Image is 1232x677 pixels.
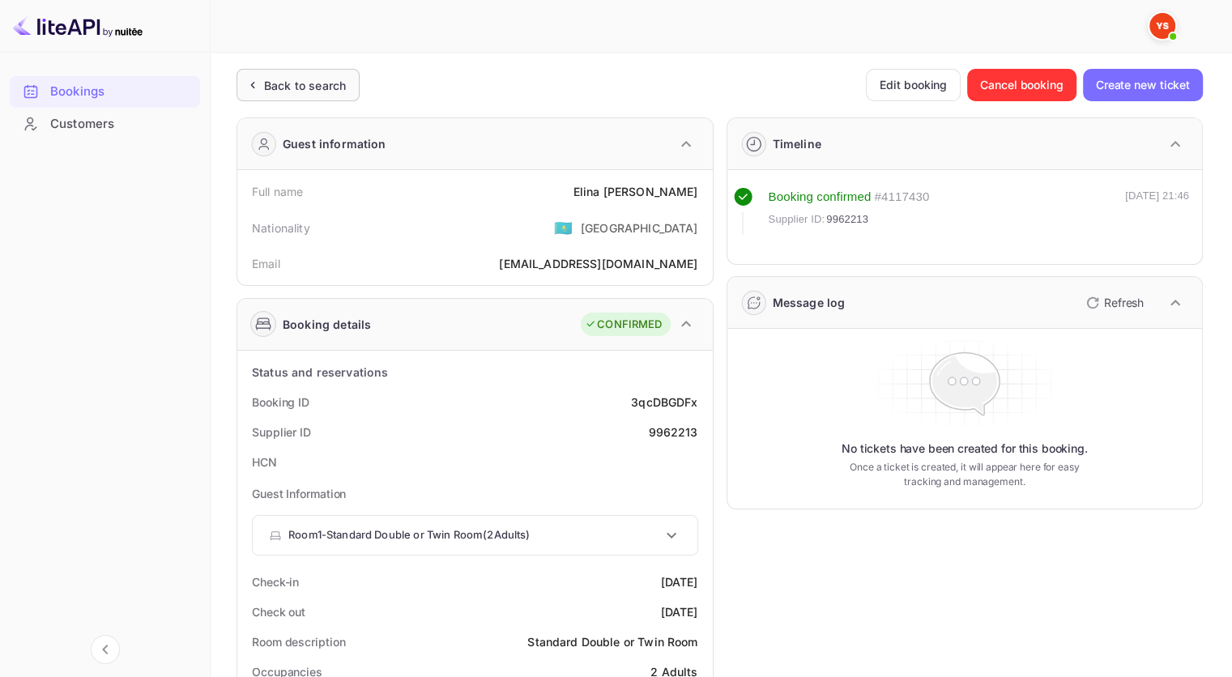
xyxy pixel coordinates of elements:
div: Message log [773,294,846,311]
div: [EMAIL_ADDRESS][DOMAIN_NAME] [499,255,697,272]
div: Customers [50,115,192,134]
div: Email [252,255,280,272]
button: Edit booking [866,69,961,101]
span: Supplier ID: [769,211,825,228]
div: Booking confirmed [769,188,872,207]
div: Booking details [283,316,371,333]
p: No tickets have been created for this booking. [842,441,1088,457]
div: 9962213 [648,424,697,441]
p: Guest Information [252,485,698,502]
div: # 4117430 [874,188,929,207]
div: Full name [252,183,303,200]
div: Room description [252,633,345,650]
div: Room1-Standard Double or Twin Room(2Adults) [253,516,697,555]
div: [DATE] [661,573,698,590]
div: Check out [252,603,305,620]
span: 9962213 [826,211,868,228]
div: HCN [252,453,277,470]
div: Nationality [252,219,310,236]
button: Cancel booking [967,69,1076,101]
img: LiteAPI logo [13,13,143,39]
div: Elina [PERSON_NAME] [573,183,698,200]
div: Guest information [283,135,386,152]
img: Yandex Support [1149,13,1175,39]
div: [GEOGRAPHIC_DATA] [581,219,698,236]
div: Standard Double or Twin Room [527,633,697,650]
div: Status and reservations [252,364,388,381]
div: [DATE] [661,603,698,620]
div: [DATE] 21:46 [1125,188,1189,235]
div: Supplier ID [252,424,311,441]
a: Customers [10,109,200,138]
div: Bookings [50,83,192,101]
div: 3qcDBGDFx [631,394,697,411]
div: Timeline [773,135,821,152]
button: Collapse navigation [91,635,120,664]
div: Booking ID [252,394,309,411]
div: Back to search [264,77,346,94]
div: Bookings [10,76,200,108]
p: Refresh [1104,294,1144,311]
div: Check-in [252,573,299,590]
button: Refresh [1076,290,1150,316]
a: Bookings [10,76,200,106]
button: Create new ticket [1083,69,1203,101]
div: Customers [10,109,200,140]
span: United States [554,213,573,242]
p: Room 1 - Standard Double or Twin Room ( 2 Adults ) [288,527,531,543]
p: Once a ticket is created, it will appear here for easy tracking and management. [838,460,1092,489]
div: CONFIRMED [585,317,662,333]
